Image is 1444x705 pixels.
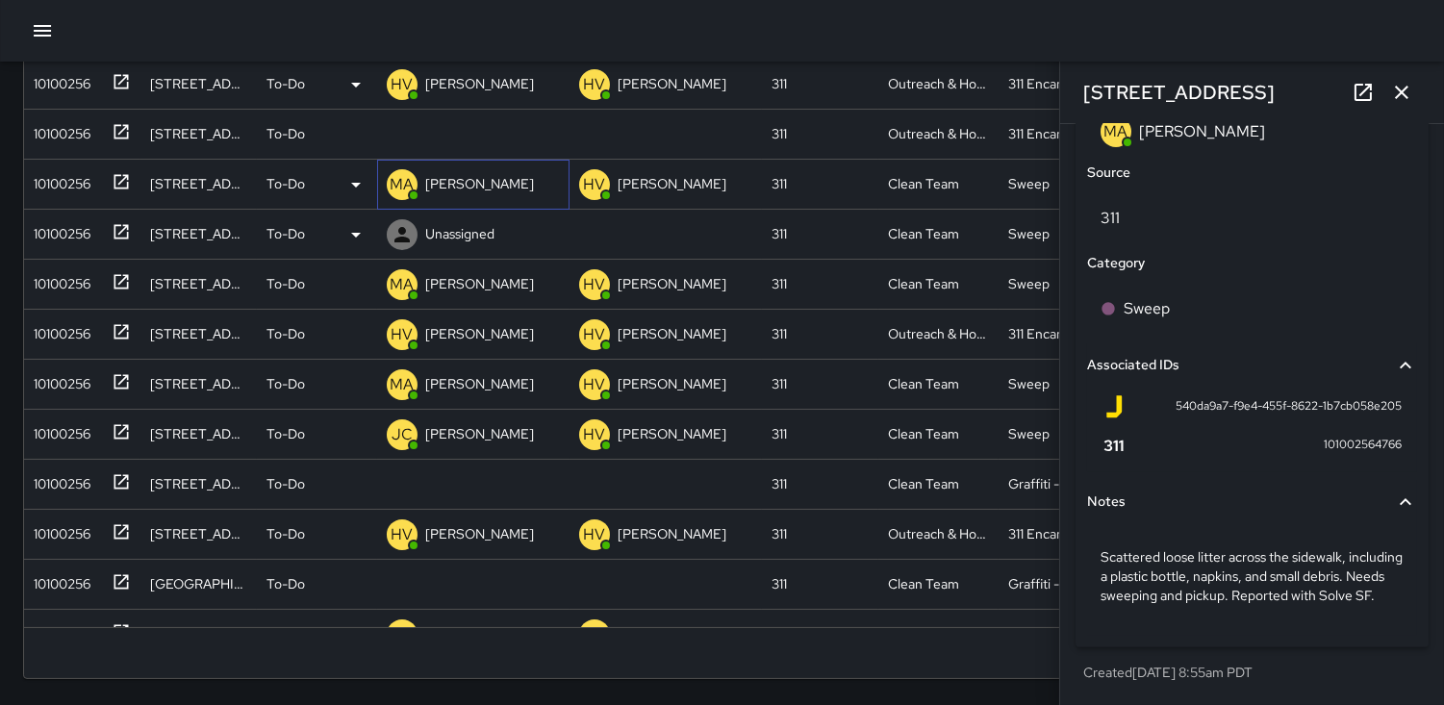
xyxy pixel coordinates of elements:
p: [PERSON_NAME] [425,274,534,293]
p: To-Do [266,324,305,343]
div: Graffiti - Private [1008,574,1104,593]
p: [PERSON_NAME] [425,424,534,443]
div: 311 [772,524,787,543]
p: HV [584,173,606,196]
p: To-Do [266,74,305,93]
div: 10100256 [26,567,90,593]
p: HV [584,73,606,96]
p: [PERSON_NAME] [618,524,726,543]
div: 479 Natoma Street [150,324,247,343]
div: Sweep [1008,274,1050,293]
div: 88 5th Street [150,424,247,443]
div: 10100256 [26,166,90,193]
div: 10100256 [26,366,90,393]
p: To-Do [266,174,305,193]
p: HV [584,273,606,296]
div: 311 Encampments [1008,524,1109,543]
div: 311 [772,274,787,293]
div: Sweep [1008,374,1050,393]
div: Sweep [1008,174,1050,193]
div: 10100256 [26,466,90,493]
p: To-Do [266,124,305,143]
p: HV [584,523,606,546]
div: 10100256 [26,617,90,643]
div: 311 Encampments [1008,124,1109,143]
p: [PERSON_NAME] [425,174,534,193]
p: [PERSON_NAME] [425,324,534,343]
p: MA [391,173,415,196]
div: Graffiti - Public [1008,474,1099,493]
div: 743a Minna Street [150,524,247,543]
div: Clean Team [888,624,959,643]
div: Sweep [1008,224,1050,243]
div: 311 [772,624,787,643]
div: 10100256 [26,116,90,143]
p: To-Do [266,374,305,393]
div: 1110 Mission Street [150,74,247,93]
div: 181 6th Street [150,274,247,293]
div: 10100256 [26,216,90,243]
div: 10100256 [26,66,90,93]
p: To-Do [266,474,305,493]
p: [PERSON_NAME] [618,174,726,193]
div: 5000 06th St [150,474,247,493]
p: To-Do [266,624,305,643]
p: Unassigned [425,224,494,243]
div: 10100256 [26,266,90,293]
div: 141 6th Street [150,224,247,243]
p: To-Do [266,424,305,443]
div: 96 6th Street [150,624,247,643]
div: 83 6th Street [150,374,247,393]
div: 311 [772,474,787,493]
div: 311 [772,74,787,93]
p: HV [584,423,606,446]
div: 311 [772,224,787,243]
p: HV [392,523,414,546]
div: 311 [772,374,787,393]
div: Clean Team [888,474,959,493]
p: HV [392,623,414,646]
p: [PERSON_NAME] [425,624,534,643]
p: HV [392,323,414,346]
div: Graffiti - Public [1008,624,1099,643]
p: [PERSON_NAME] [425,374,534,393]
p: To-Do [266,524,305,543]
div: 311 [772,174,787,193]
div: 311 [772,574,787,593]
p: HV [584,323,606,346]
div: 311 [772,324,787,343]
div: 1015 Market Street [150,574,247,593]
p: [PERSON_NAME] [425,524,534,543]
div: 10100256 [26,416,90,443]
p: JC [392,423,413,446]
div: Clean Team [888,424,959,443]
p: To-Do [266,274,305,293]
div: Clean Team [888,174,959,193]
div: Outreach & Hospitality [888,124,989,143]
p: [PERSON_NAME] [618,324,726,343]
div: Sweep [1008,424,1050,443]
p: HV [392,73,414,96]
div: Outreach & Hospitality [888,524,989,543]
p: MA [391,273,415,296]
p: [PERSON_NAME] [618,424,726,443]
p: [PERSON_NAME] [618,624,726,643]
p: HV [584,373,606,396]
p: MA [391,373,415,396]
div: Outreach & Hospitality [888,324,989,343]
div: Clean Team [888,224,959,243]
div: Clean Team [888,374,959,393]
div: 10100256 [26,516,90,543]
div: 311 Encampments [1008,324,1109,343]
div: 117 6th Street [150,174,247,193]
p: To-Do [266,224,305,243]
div: 311 Encampments [1008,74,1109,93]
div: Outreach & Hospitality [888,74,989,93]
p: [PERSON_NAME] [618,274,726,293]
p: To-Do [266,574,305,593]
div: Clean Team [888,574,959,593]
div: Clean Team [888,274,959,293]
div: 311 [772,424,787,443]
div: 10100256 [26,316,90,343]
p: HV [584,623,606,646]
